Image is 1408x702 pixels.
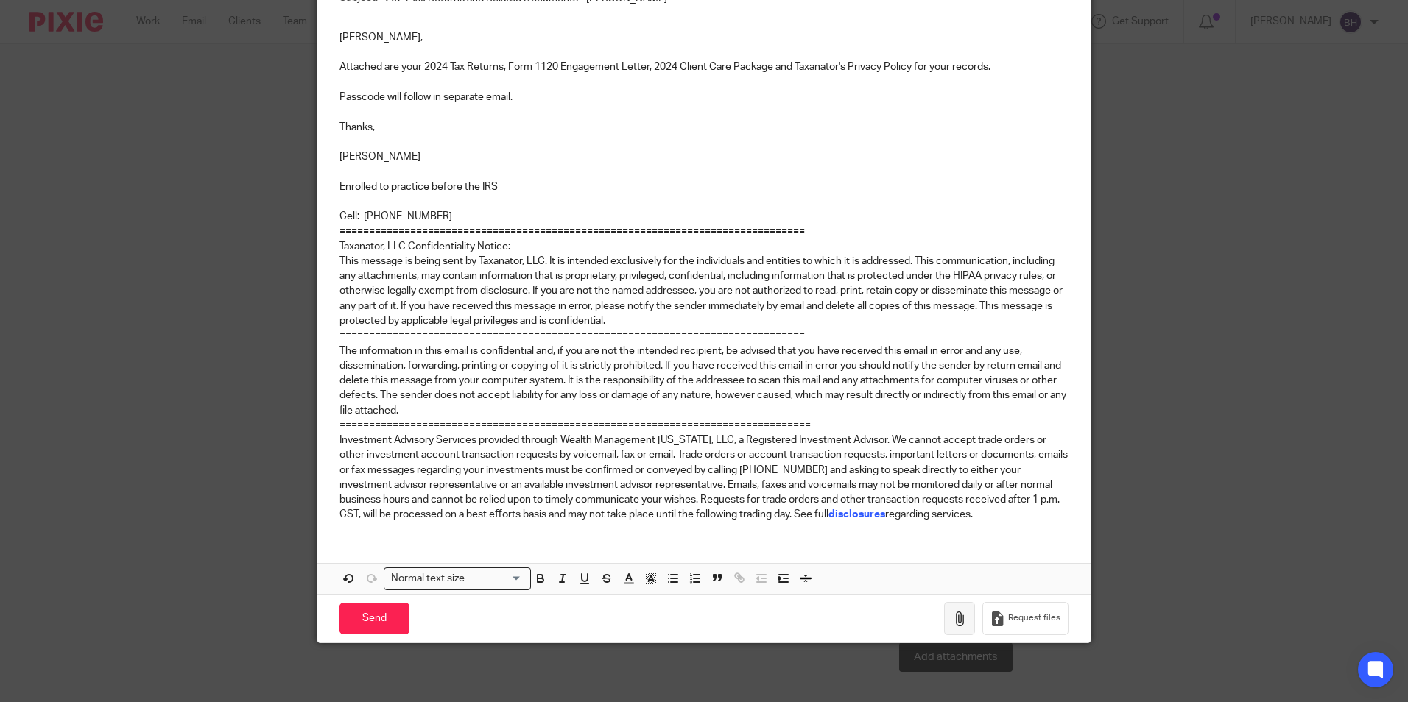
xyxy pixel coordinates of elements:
[339,328,1069,343] p: ===============================================================================
[339,226,805,236] strong: ===============================================================================
[1008,612,1060,624] span: Request files
[339,418,1069,433] p: ================================================================================
[339,254,1069,328] p: This message is being sent by Taxanator, LLC. It is intended exclusively for the individuals and ...
[339,433,1069,522] p: Investment Advisory Services provided through Wealth Management [US_STATE], LLC, a Registered Inv...
[339,120,1069,135] p: Thanks,
[339,60,1069,74] p: Attached are your 2024 Tax Returns, Form 1120 Engagement Letter, 2024 Client Care Package and Tax...
[982,602,1068,635] button: Request files
[339,30,1069,45] p: [PERSON_NAME],
[469,571,522,586] input: Search for option
[828,509,885,520] a: disclosures
[339,239,1069,254] p: Taxanator, LLC Confidentiality Notice:
[384,567,531,590] div: Search for option
[339,209,1069,224] p: Cell: [PHONE_NUMBER]
[387,571,468,586] span: Normal text size
[339,180,1069,194] p: Enrolled to practice before the IRS
[339,149,1069,164] p: [PERSON_NAME]
[339,90,1069,104] p: Passcode will follow in separate email.
[339,603,409,634] input: Send
[339,344,1069,418] p: The information in this email is conﬁdential and, if you are not the intended recipient, be advis...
